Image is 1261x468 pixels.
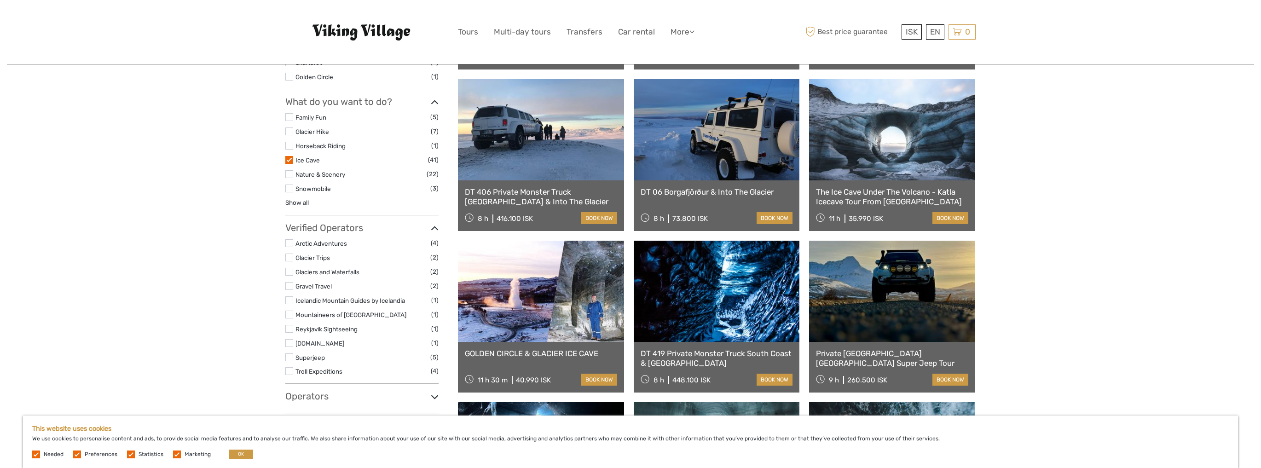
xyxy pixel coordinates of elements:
span: (1) [431,309,439,320]
p: We're away right now. Please check back later! [13,16,104,23]
h5: This website uses cookies [32,425,1229,433]
a: DT 419 Private Monster Truck South Coast & [GEOGRAPHIC_DATA] [641,349,793,368]
span: (1) [431,338,439,348]
span: (1) [431,71,439,82]
span: (4) [431,238,439,248]
div: 260.500 ISK [847,376,887,384]
a: Glacier Hike [295,128,329,135]
span: Best price guarantee [803,24,899,40]
a: DT 406 Private Monster Truck [GEOGRAPHIC_DATA] & Into The Glacier [465,187,617,206]
a: Car rental [618,25,655,39]
a: Glacier Trips [295,254,330,261]
label: Statistics [139,451,163,458]
a: Nature & Scenery [295,171,345,178]
a: Troll Expeditions [295,368,342,375]
div: 73.800 ISK [672,214,708,223]
a: More [671,25,694,39]
a: Family Fun [295,114,326,121]
span: (2) [430,266,439,277]
button: OK [229,450,253,459]
span: ISK [906,27,918,36]
a: Multi-day tours [494,25,551,39]
a: book now [932,212,968,224]
a: Icelandic Mountain Guides by Icelandia [295,297,405,304]
h3: Operators [285,391,439,402]
a: Transfers [567,25,602,39]
span: (5) [430,352,439,363]
a: Snowmobile [295,185,331,192]
span: 8 h [654,214,664,223]
span: (1) [431,295,439,306]
span: 8 h [478,214,488,223]
a: Glaciers and Waterfalls [295,268,359,276]
div: We use cookies to personalise content and ads, to provide social media features and to analyse ou... [23,416,1238,468]
a: book now [581,212,617,224]
span: 11 h [829,214,840,223]
span: (41) [428,155,439,165]
div: 448.100 ISK [672,376,711,384]
div: 416.100 ISK [497,214,533,223]
label: Marketing [185,451,211,458]
a: book now [932,374,968,386]
span: (22) [427,169,439,179]
a: Reykjavik Sightseeing [295,325,358,333]
a: book now [757,374,792,386]
span: 11 h 30 m [478,376,508,384]
span: (1) [431,140,439,151]
a: Arctic Adventures [295,240,347,247]
label: Needed [44,451,64,458]
a: book now [581,374,617,386]
span: (1) [431,324,439,334]
label: Preferences [85,451,117,458]
span: 9 h [829,376,839,384]
span: (2) [430,281,439,291]
span: 0 [964,27,972,36]
button: Open LiveChat chat widget [106,14,117,25]
a: DT 06 Borgafjörður & Into The Glacier [641,187,793,196]
a: Show all [285,199,309,206]
a: Golden Circle [295,73,333,81]
img: Viking Village - Hótel Víking [312,23,413,41]
a: GOLDEN CIRCLE & GLACIER ICE CAVE [465,349,617,358]
span: (7) [431,126,439,137]
div: EN [926,24,944,40]
span: (4) [431,366,439,376]
a: Mountaineers of [GEOGRAPHIC_DATA] [295,311,406,318]
h3: Verified Operators [285,222,439,233]
a: Gravel Travel [295,283,332,290]
span: 8 h [654,376,664,384]
span: (5) [430,112,439,122]
a: book now [757,212,792,224]
a: Horseback Riding [295,142,346,150]
a: The Ice Cave Under The Volcano - Katla Icecave Tour From [GEOGRAPHIC_DATA] [816,187,968,206]
div: 40.990 ISK [516,376,551,384]
a: Private [GEOGRAPHIC_DATA] [GEOGRAPHIC_DATA] Super Jeep Tour [816,349,968,368]
a: Superjeep [295,354,325,361]
span: (3) [430,183,439,194]
a: Ice Cave [295,156,320,164]
a: Tours [458,25,478,39]
h3: What do you want to do? [285,96,439,107]
span: (2) [430,252,439,263]
a: [DOMAIN_NAME] [295,340,344,347]
div: 35.990 ISK [849,214,883,223]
